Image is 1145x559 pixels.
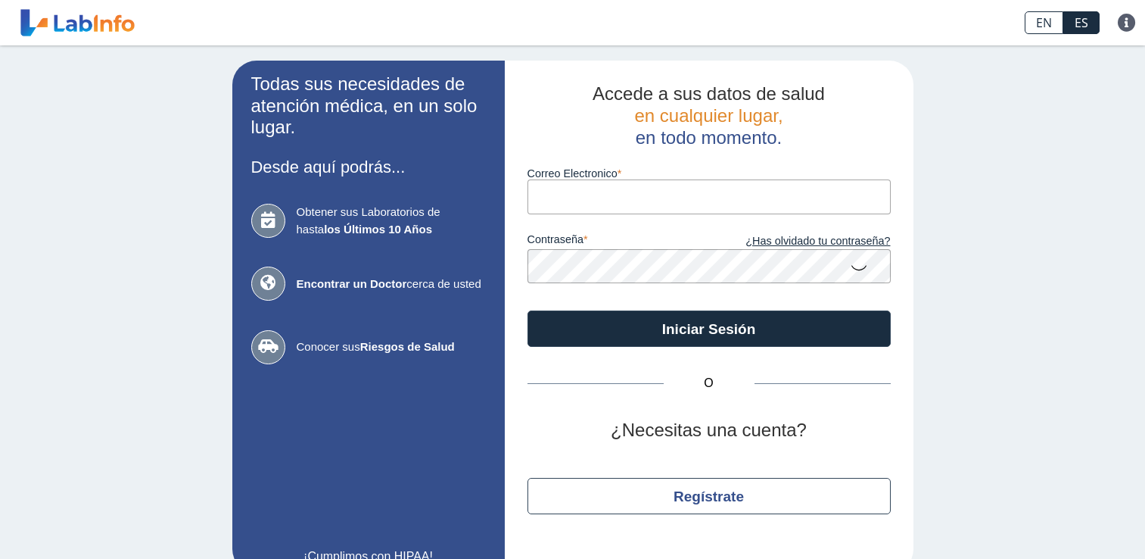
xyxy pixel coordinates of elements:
span: cerca de usted [297,276,486,293]
label: contraseña [527,233,709,250]
b: los Últimos 10 Años [324,223,432,236]
span: en todo momento. [636,127,782,148]
span: Conocer sus [297,339,486,356]
button: Regístrate [527,478,891,514]
span: Accede a sus datos de salud [593,83,825,104]
a: ¿Has olvidado tu contraseña? [709,233,891,250]
h2: Todas sus necesidades de atención médica, en un solo lugar. [251,73,486,139]
a: ES [1063,11,1100,34]
h2: ¿Necesitas una cuenta? [527,420,891,442]
a: EN [1025,11,1063,34]
b: Encontrar un Doctor [297,277,407,290]
button: Iniciar Sesión [527,311,891,347]
span: en cualquier lugar, [634,105,783,126]
h3: Desde aquí podrás... [251,158,486,176]
span: O [664,374,755,392]
label: Correo Electronico [527,167,891,180]
b: Riesgos de Salud [360,340,455,353]
span: Obtener sus Laboratorios de hasta [297,204,486,238]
